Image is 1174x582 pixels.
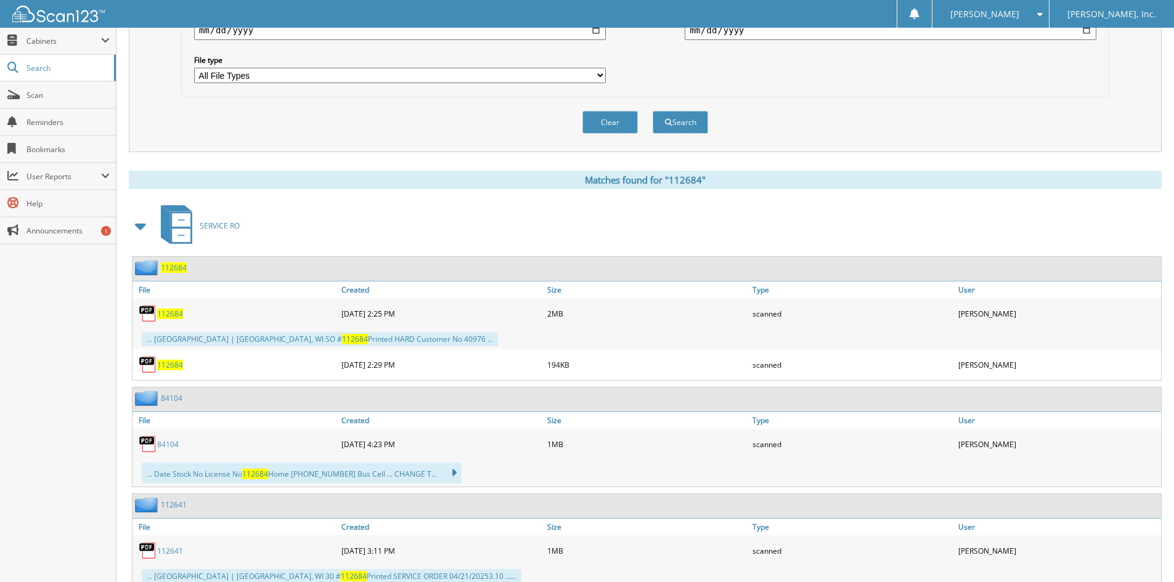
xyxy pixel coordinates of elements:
a: 112641 [161,499,187,510]
img: folder2.png [135,390,161,406]
img: folder2.png [135,497,161,512]
img: PDF.png [139,355,157,374]
a: User [955,412,1161,429]
div: 1MB [544,538,750,563]
a: User [955,519,1161,535]
a: Created [338,412,544,429]
input: end [685,20,1096,40]
img: PDF.png [139,435,157,453]
div: Matches found for "112684" [129,171,1162,189]
a: 112684 [161,262,187,273]
a: SERVICE RO [153,201,240,250]
span: Announcements [26,225,110,236]
a: File [132,412,338,429]
a: 112641 [157,546,183,556]
a: Size [544,412,750,429]
img: folder2.png [135,260,161,275]
img: scan123-logo-white.svg [12,6,105,22]
div: [DATE] 2:29 PM [338,352,544,377]
div: [PERSON_NAME] [955,352,1161,377]
span: Reminders [26,117,110,127]
div: [DATE] 2:25 PM [338,301,544,326]
img: PDF.png [139,304,157,323]
a: 112684 [157,309,183,319]
div: 2MB [544,301,750,326]
div: [PERSON_NAME] [955,432,1161,456]
div: scanned [749,538,955,563]
a: File [132,281,338,298]
span: Help [26,198,110,209]
span: [PERSON_NAME] [950,10,1019,18]
span: User Reports [26,171,101,182]
span: Bookmarks [26,144,110,155]
span: 112684 [342,334,368,344]
div: [PERSON_NAME] [955,301,1161,326]
img: PDF.png [139,541,157,560]
div: 1 [101,226,111,236]
a: Type [749,412,955,429]
span: 112684 [242,469,268,479]
a: User [955,281,1161,298]
div: scanned [749,432,955,456]
div: 1MB [544,432,750,456]
a: 112684 [157,360,183,370]
div: [DATE] 4:23 PM [338,432,544,456]
div: [PERSON_NAME] [955,538,1161,563]
a: Size [544,519,750,535]
span: Search [26,63,108,73]
div: ... [GEOGRAPHIC_DATA] | [GEOGRAPHIC_DATA], WI SO # Printed HARD Customer No 40976 ... [142,332,498,346]
a: Created [338,519,544,535]
a: File [132,519,338,535]
a: Created [338,281,544,298]
a: 84104 [161,393,182,403]
div: scanned [749,352,955,377]
iframe: Chat Widget [1112,523,1174,582]
div: ... Date Stock No License No Home [PHONE_NUMBER] Bus Cell ... CHANGE T... [142,463,462,483]
div: 194KB [544,352,750,377]
button: Clear [582,111,638,134]
a: 84104 [157,439,179,450]
a: Type [749,519,955,535]
span: Scan [26,90,110,100]
label: File type [194,55,606,65]
span: Cabinets [26,36,101,46]
div: [DATE] 3:11 PM [338,538,544,563]
a: Size [544,281,750,298]
span: 112684 [341,571,367,581]
a: Type [749,281,955,298]
input: start [194,20,606,40]
span: SERVICE RO [200,220,240,231]
div: scanned [749,301,955,326]
span: [PERSON_NAME], Inc. [1067,10,1156,18]
button: Search [653,111,708,134]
